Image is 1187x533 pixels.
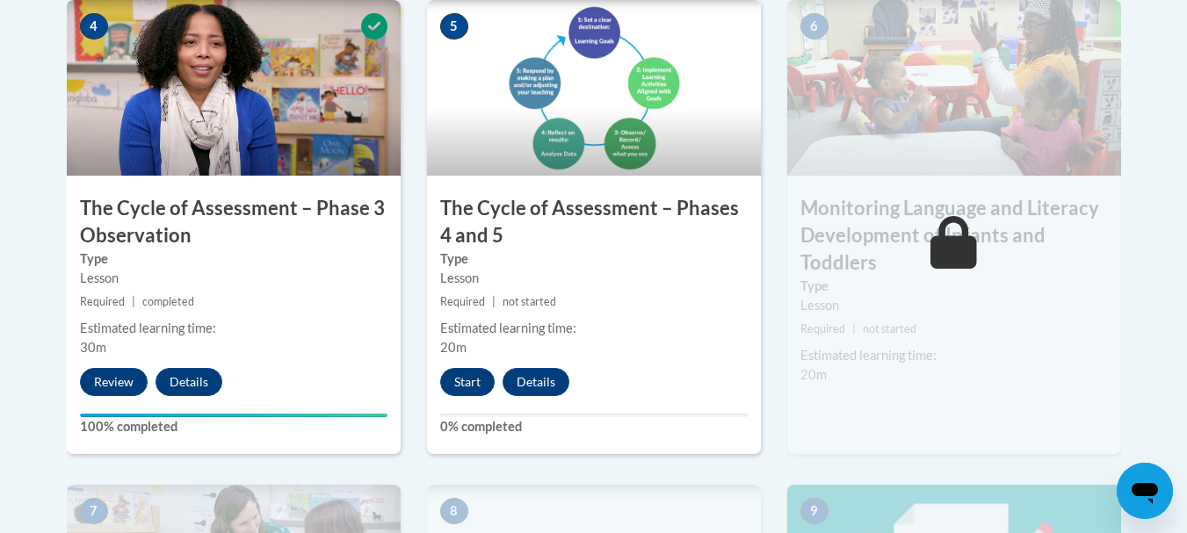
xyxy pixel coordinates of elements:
span: | [492,295,496,308]
h3: The Cycle of Assessment – Phase 3 Observation [67,195,401,249]
span: 30m [80,340,106,355]
button: Details [503,368,569,396]
button: Start [440,368,495,396]
span: 5 [440,13,468,40]
span: 4 [80,13,108,40]
iframe: Button to launch messaging window [1117,463,1173,519]
div: Estimated learning time: [440,319,748,338]
span: 9 [800,498,829,524]
span: 7 [80,498,108,524]
div: Lesson [800,296,1108,315]
div: Estimated learning time: [80,319,387,338]
label: Type [80,249,387,269]
div: Estimated learning time: [800,346,1108,365]
button: Details [156,368,222,396]
button: Review [80,368,148,396]
span: Required [440,295,485,308]
h3: Monitoring Language and Literacy Development of Infants and Toddlers [787,195,1121,276]
label: Type [800,277,1108,296]
span: completed [142,295,194,308]
span: not started [863,322,916,335]
span: | [132,295,135,308]
div: Lesson [80,269,387,288]
span: Required [800,322,845,335]
label: 0% completed [440,417,748,436]
div: Your progress [80,414,387,417]
h3: The Cycle of Assessment – Phases 4 and 5 [427,195,761,249]
span: 6 [800,13,829,40]
span: 8 [440,498,468,524]
span: Required [80,295,125,308]
label: Type [440,249,748,269]
div: Lesson [440,269,748,288]
label: 100% completed [80,417,387,436]
span: | [852,322,856,335]
span: not started [503,295,556,308]
span: 20m [800,367,827,382]
span: 20m [440,340,467,355]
